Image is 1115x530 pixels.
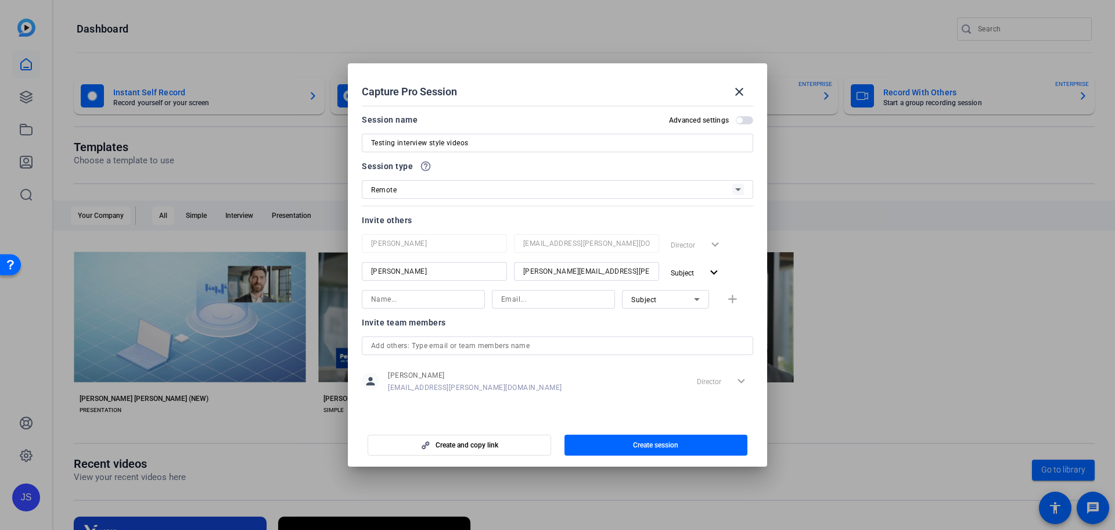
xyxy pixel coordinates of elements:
[666,262,726,283] button: Subject
[362,213,753,227] div: Invite others
[362,316,753,330] div: Invite team members
[564,435,748,456] button: Create session
[362,78,753,106] div: Capture Pro Session
[362,373,379,390] mat-icon: person
[633,441,678,450] span: Create session
[371,292,476,306] input: Name...
[420,160,431,172] mat-icon: help_outline
[371,237,498,250] input: Name...
[371,264,498,278] input: Name...
[371,339,744,353] input: Add others: Type email or team members name
[371,136,744,150] input: Enter Session Name
[388,371,562,380] span: [PERSON_NAME]
[523,237,650,250] input: Email...
[368,435,551,456] button: Create and copy link
[371,186,397,194] span: Remote
[362,159,413,173] span: Session type
[631,296,657,304] span: Subject
[523,264,650,278] input: Email...
[501,292,606,306] input: Email...
[732,85,746,99] mat-icon: close
[707,266,721,280] mat-icon: expand_more
[388,383,562,392] span: [EMAIL_ADDRESS][PERSON_NAME][DOMAIN_NAME]
[669,116,729,125] h2: Advanced settings
[362,113,418,127] div: Session name
[436,441,498,450] span: Create and copy link
[671,269,694,277] span: Subject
